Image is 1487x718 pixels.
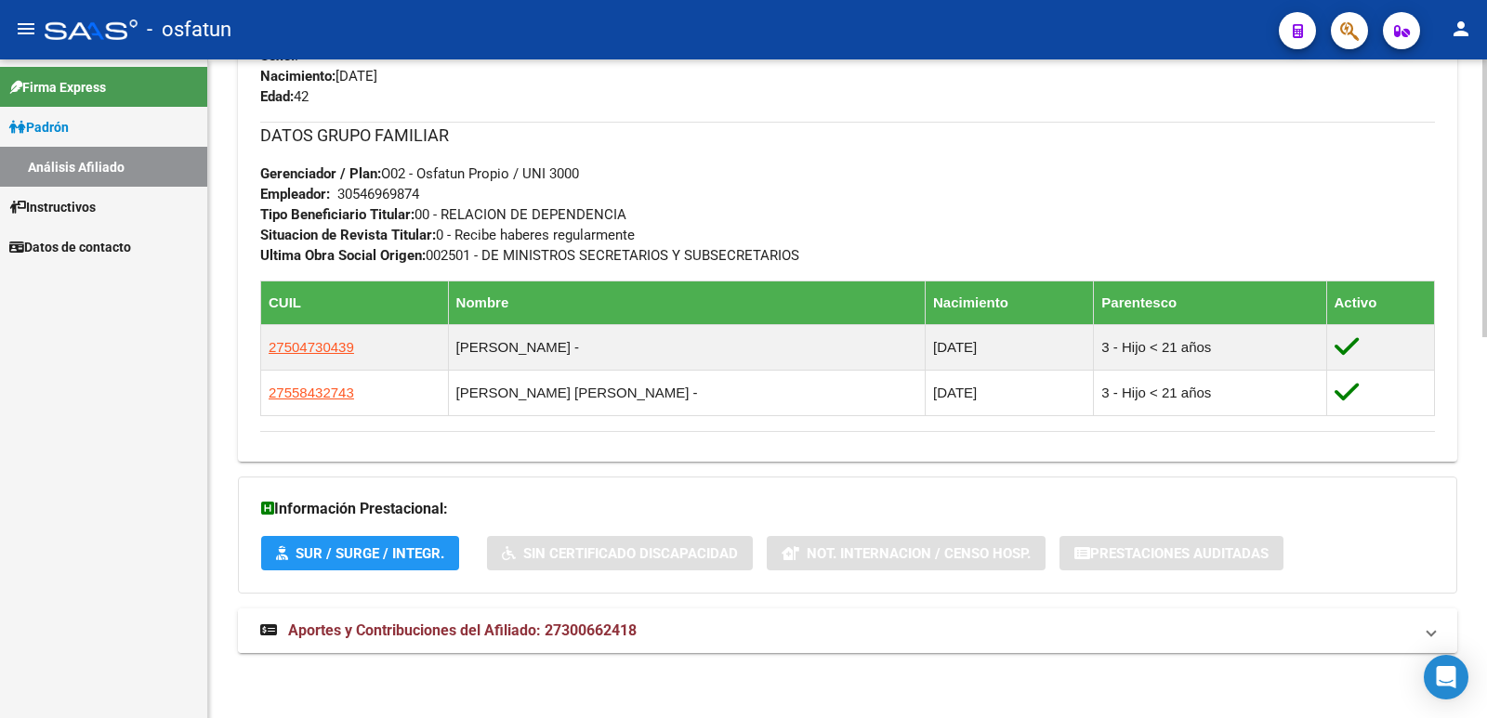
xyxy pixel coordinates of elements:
[925,281,1093,324] th: Nacimiento
[260,47,295,64] strong: Sexo:
[1090,545,1269,562] span: Prestaciones Auditadas
[260,227,635,243] span: 0 - Recibe haberes regularmente
[448,370,925,415] td: [PERSON_NAME] [PERSON_NAME] -
[260,247,799,264] span: 002501 - DE MINISTROS SECRETARIOS Y SUBSECRETARIOS
[260,186,330,202] strong: Empleador:
[15,18,37,40] mat-icon: menu
[260,68,377,85] span: [DATE]
[260,227,436,243] strong: Situacion de Revista Titular:
[260,47,302,64] span: F
[9,197,96,217] span: Instructivos
[9,77,106,98] span: Firma Express
[288,621,637,639] span: Aportes y Contribuciones del Afiliado: 27300662418
[269,385,354,400] span: 27558432743
[767,536,1046,570] button: Not. Internacion / Censo Hosp.
[807,545,1031,562] span: Not. Internacion / Censo Hosp.
[1094,324,1326,370] td: 3 - Hijo < 21 años
[261,496,1434,522] h3: Información Prestacional:
[261,536,459,570] button: SUR / SURGE / INTEGR.
[260,165,579,182] span: O02 - Osfatun Propio / UNI 3000
[260,88,294,105] strong: Edad:
[523,545,738,562] span: Sin Certificado Discapacidad
[337,184,419,204] div: 30546969874
[260,247,426,264] strong: Ultima Obra Social Origen:
[9,237,131,257] span: Datos de contacto
[1326,281,1435,324] th: Activo
[487,536,753,570] button: Sin Certificado Discapacidad
[1450,18,1472,40] mat-icon: person
[261,281,449,324] th: CUIL
[925,324,1093,370] td: [DATE]
[260,206,415,223] strong: Tipo Beneficiario Titular:
[925,370,1093,415] td: [DATE]
[260,206,626,223] span: 00 - RELACION DE DEPENDENCIA
[147,9,231,50] span: - osfatun
[238,608,1457,653] mat-expansion-panel-header: Aportes y Contribuciones del Afiliado: 27300662418
[448,281,925,324] th: Nombre
[260,123,1435,149] h3: DATOS GRUPO FAMILIAR
[1094,281,1326,324] th: Parentesco
[1424,655,1468,699] div: Open Intercom Messenger
[448,324,925,370] td: [PERSON_NAME] -
[269,339,354,355] span: 27504730439
[296,545,444,562] span: SUR / SURGE / INTEGR.
[260,165,381,182] strong: Gerenciador / Plan:
[260,68,336,85] strong: Nacimiento:
[9,117,69,137] span: Padrón
[1094,370,1326,415] td: 3 - Hijo < 21 años
[260,88,309,105] span: 42
[1059,536,1283,570] button: Prestaciones Auditadas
